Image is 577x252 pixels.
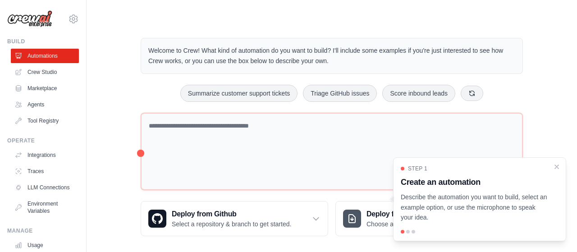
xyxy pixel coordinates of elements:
[303,85,377,102] button: Triage GitHub issues
[172,209,291,220] h3: Deploy from Github
[11,81,79,96] a: Marketplace
[11,148,79,162] a: Integrations
[532,209,577,252] iframe: Chat Widget
[11,114,79,128] a: Tool Registry
[366,209,443,220] h3: Deploy from zip file
[148,46,515,66] p: Welcome to Crew! What kind of automation do you want to build? I'll include some examples if you'...
[11,180,79,195] a: LLM Connections
[401,176,548,188] h3: Create an automation
[7,38,79,45] div: Build
[11,197,79,218] a: Environment Variables
[11,97,79,112] a: Agents
[7,137,79,144] div: Operate
[7,227,79,234] div: Manage
[180,85,298,102] button: Summarize customer support tickets
[11,49,79,63] a: Automations
[532,209,577,252] div: Widget de chat
[382,85,455,102] button: Score inbound leads
[553,163,560,170] button: Close walkthrough
[7,10,52,27] img: Logo
[366,220,443,229] p: Choose a zip file to upload.
[408,165,427,172] span: Step 1
[401,192,548,223] p: Describe the automation you want to build, select an example option, or use the microphone to spe...
[172,220,291,229] p: Select a repository & branch to get started.
[11,65,79,79] a: Crew Studio
[11,164,79,179] a: Traces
